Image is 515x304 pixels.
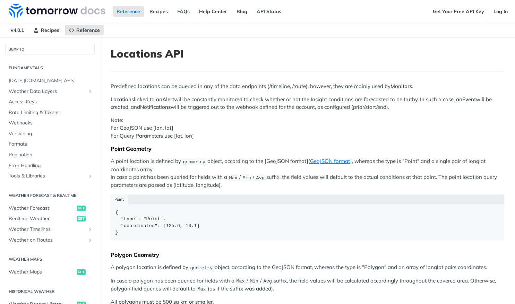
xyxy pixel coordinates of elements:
[173,6,194,17] a: FAQs
[254,174,266,181] code: Avg
[111,251,504,258] div: Polygon Geometry
[5,235,95,245] a: Weather on RoutesShow subpages for Weather on Routes
[9,269,75,276] span: Weather Maps
[390,83,412,89] strong: Monitors
[87,89,93,94] button: Show subpages for Weather Data Layers
[111,82,504,90] p: Predefined locations can be queried in any of the data endpoints (/timeline, /route), however, th...
[462,96,476,103] strong: Event
[261,278,274,285] code: Avg
[146,6,172,17] a: Recipes
[9,237,86,244] span: Weather on Routes
[9,4,105,18] img: Tomorrow.io Weather API Docs
[5,139,95,149] a: Formats
[5,118,95,128] a: Webhooks
[253,6,285,17] a: API Status
[9,226,86,233] span: Weather Timelines
[65,25,104,35] a: Reference
[9,130,93,137] span: Versioning
[76,27,100,33] span: Reference
[111,157,504,189] p: A point location is defined by object, according to the [GeoJSON format]( ), whereas the type is ...
[29,25,63,35] a: Recipes
[5,160,95,171] a: Error Handling
[111,277,504,293] p: In case a polygon has been queried for fields with a / / suffix, the field values will be calcula...
[87,237,93,243] button: Show subpages for Weather on Routes
[111,117,123,123] strong: Note:
[5,214,95,224] a: Realtime Weatherget
[5,256,95,262] h2: Weather Maps
[87,227,93,232] button: Show subpages for Weather Timelines
[188,264,215,271] code: geometry
[5,65,95,71] h2: Fundamentals
[5,44,95,54] button: JUMP TO
[9,141,93,148] span: Formats
[5,192,95,199] h2: Weather Forecast & realtime
[5,86,95,97] a: Weather Data LayersShow subpages for Weather Data Layers
[111,96,134,103] strong: Locations
[5,150,95,160] a: Pagination
[5,97,95,107] a: Access Keys
[9,109,93,116] span: Rate Limiting & Tokens
[9,88,86,95] span: Weather Data Layers
[7,25,28,35] span: v4.0.1
[111,47,504,60] h1: Locations API
[111,145,504,152] div: Point Geometry
[111,204,504,241] code: { "type": "Point", "coordinates": [125.6, 10.1] }
[233,6,251,17] a: Blog
[429,6,488,17] a: Get Your Free API Key
[5,267,95,277] a: Weather Mapsget
[9,162,93,169] span: Error Handling
[9,205,75,212] span: Weather Forecast
[234,278,247,285] code: Max
[5,224,95,235] a: Weather TimelinesShow subpages for Weather Timelines
[227,174,239,181] code: Max
[9,151,93,158] span: Pagination
[5,288,95,295] h2: Historical Weather
[162,96,174,103] strong: Alert
[77,216,86,222] span: get
[9,120,93,127] span: Webhooks
[490,6,512,17] a: Log In
[195,6,231,17] a: Help Center
[41,27,59,33] span: Recipes
[181,158,207,165] code: geometry
[87,173,93,179] button: Show subpages for Tools & Libraries
[5,129,95,139] a: Versioning
[77,206,86,211] span: get
[5,107,95,118] a: Rate Limiting & Tokens
[9,215,75,222] span: Realtime Weather
[9,98,93,105] span: Access Keys
[248,278,260,285] code: Min
[140,104,171,110] strong: Notifications
[5,76,95,86] a: [DATE][DOMAIN_NAME] APIs
[196,286,208,293] code: Max
[113,6,144,17] a: Reference
[111,96,504,111] p: linked to an will be constantly monitored to check whether or not the Insight conditions are fore...
[241,174,253,181] code: Min
[111,263,504,271] p: A polygon location is defined by object, according to the GeoJSON format, whereas the type is "Po...
[77,269,86,275] span: get
[310,158,350,164] a: GeoJSON format
[5,203,95,214] a: Weather Forecastget
[5,171,95,181] a: Tools & LibrariesShow subpages for Tools & Libraries
[111,116,504,140] p: For GeoJSON use [lon, lat] For Query Parameters use [lat, lon]
[9,173,86,180] span: Tools & Libraries
[9,77,93,84] span: [DATE][DOMAIN_NAME] APIs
